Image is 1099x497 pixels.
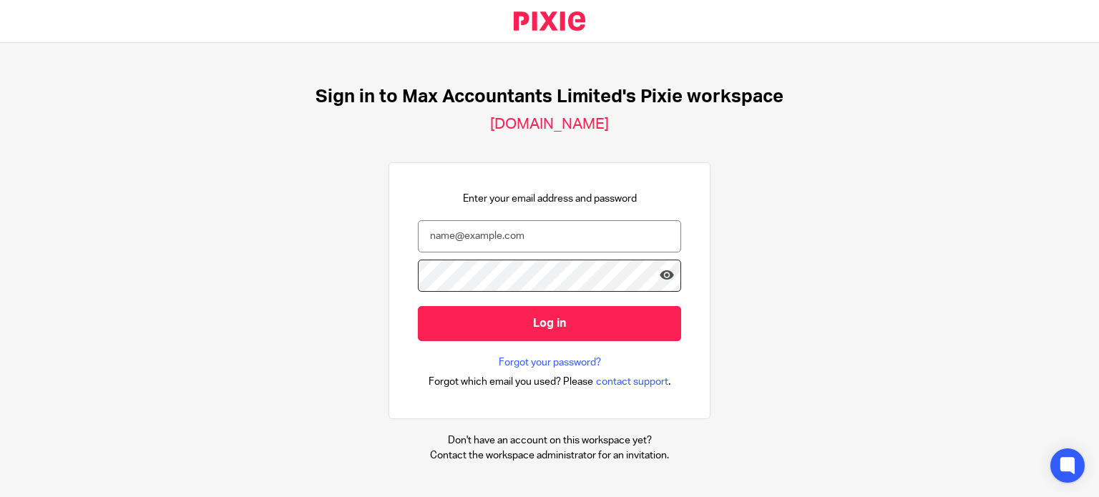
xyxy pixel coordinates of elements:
p: Enter your email address and password [463,192,637,206]
p: Don't have an account on this workspace yet? [430,433,669,448]
input: name@example.com [418,220,681,252]
div: . [429,373,671,390]
span: contact support [596,375,668,389]
p: Contact the workspace administrator for an invitation. [430,448,669,463]
h2: [DOMAIN_NAME] [490,115,609,134]
a: Forgot your password? [499,355,601,370]
h1: Sign in to Max Accountants Limited's Pixie workspace [316,86,783,108]
input: Log in [418,306,681,341]
span: Forgot which email you used? Please [429,375,593,389]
